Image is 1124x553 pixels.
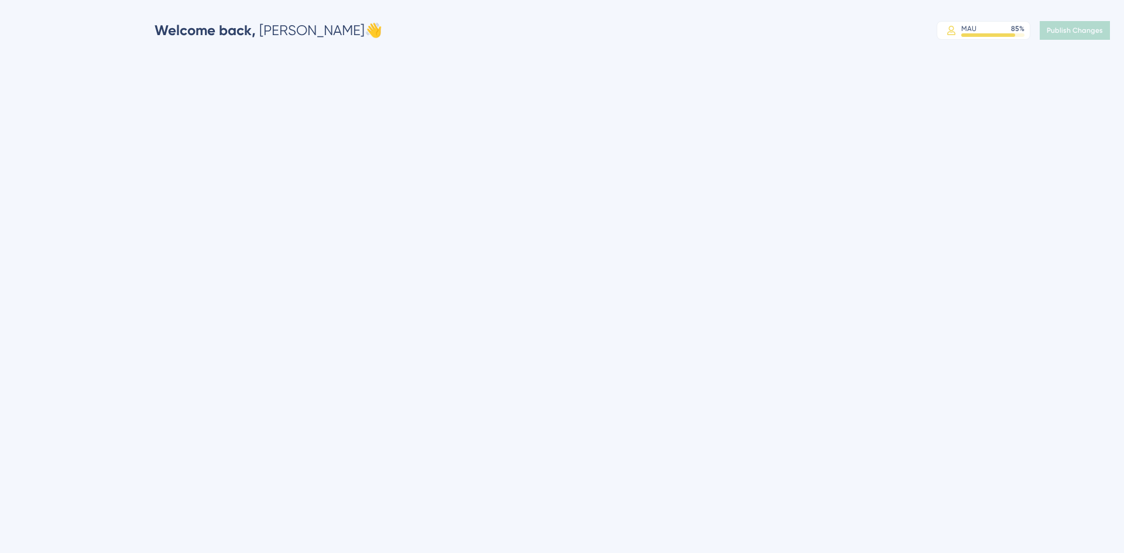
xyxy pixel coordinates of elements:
[1011,24,1024,33] div: 85 %
[1040,21,1110,40] button: Publish Changes
[1047,26,1103,35] span: Publish Changes
[961,24,976,33] div: MAU
[155,21,382,40] div: [PERSON_NAME] 👋
[155,22,256,39] span: Welcome back,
